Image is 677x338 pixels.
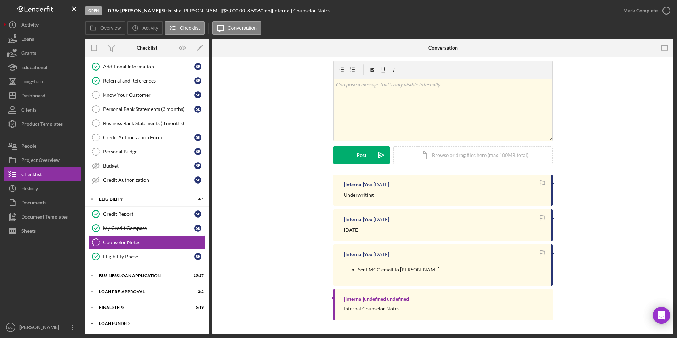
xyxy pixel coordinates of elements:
label: Conversation [228,25,257,31]
div: S B [194,148,201,155]
div: Open Intercom Messenger [653,307,670,324]
div: Eligibility Phase [103,254,194,259]
a: Eligibility PhaseSB [89,249,205,264]
div: 5 / 19 [191,305,204,310]
button: Long-Term [4,74,81,89]
div: Sirkeisha [PERSON_NAME] | [161,8,223,13]
a: Credit AuthorizationSB [89,173,205,187]
button: Documents [4,196,81,210]
div: S B [194,77,201,84]
div: Grants [21,46,36,62]
label: Checklist [180,25,200,31]
button: Activity [4,18,81,32]
div: Long-Term [21,74,45,90]
div: S B [194,106,201,113]
text: LG [8,326,13,329]
div: Additional Information [103,64,194,69]
button: LG[PERSON_NAME] [4,320,81,334]
div: Project Overview [21,153,60,169]
label: Activity [142,25,158,31]
div: LOAN PRE-APPROVAL [99,289,186,294]
a: Personal Bank Statements (3 months)SB [89,102,205,116]
div: People [21,139,36,155]
div: LOAN FUNDED [99,321,200,326]
a: BudgetSB [89,159,205,173]
div: Checklist [137,45,157,51]
div: 15 / 27 [191,274,204,278]
div: S B [194,134,201,141]
time: 2025-08-04 16:51 [374,252,389,257]
a: Credit ReportSB [89,207,205,221]
div: Activity [21,18,39,34]
div: Counselor Notes [103,240,205,245]
button: Grants [4,46,81,60]
a: Product Templates [4,117,81,131]
div: Dashboard [21,89,45,105]
button: Dashboard [4,89,81,103]
a: My Credit CompassSB [89,221,205,235]
div: 60 mo [258,8,271,13]
div: [Internal] You [344,252,372,257]
div: BUSINESS LOAN APPLICATION [99,274,186,278]
div: Document Templates [21,210,68,226]
div: Clients [21,103,36,119]
div: Referral and References [103,78,194,84]
div: Sheets [21,224,36,240]
div: ELIGIBILITY [99,197,186,201]
div: Internal Counselor Notes [344,306,399,311]
a: Counselor Notes [89,235,205,249]
div: Personal Budget [103,149,194,154]
button: Checklist [165,21,205,35]
div: Conversation [428,45,458,51]
button: Sheets [4,224,81,238]
div: Checklist [21,167,42,183]
div: $5,000.00 [223,8,247,13]
div: Credit Authorization Form [103,135,194,140]
button: Document Templates [4,210,81,224]
div: S B [194,162,201,169]
div: [Internal] You [344,182,372,187]
p: Sent MCC email to [PERSON_NAME] [358,266,439,274]
button: Clients [4,103,81,117]
button: People [4,139,81,153]
div: [PERSON_NAME] [18,320,64,336]
div: S B [194,91,201,98]
div: Credit Authorization [103,177,194,183]
a: Business Bank Statements (3 months) [89,116,205,130]
div: Mark Complete [623,4,658,18]
div: Loans [21,32,34,48]
a: Loans [4,32,81,46]
div: S B [194,210,201,218]
button: Checklist [4,167,81,181]
div: [Internal] You [344,216,372,222]
div: Business Bank Statements (3 months) [103,120,205,126]
a: Credit Authorization FormSB [89,130,205,145]
p: [DATE] [344,226,359,234]
div: [Internal] undefined undefined [344,296,409,302]
div: Know Your Customer [103,92,194,98]
button: Post [333,146,390,164]
div: S B [194,253,201,260]
button: Educational [4,60,81,74]
div: S B [194,225,201,232]
div: Educational [21,60,47,76]
div: 8.5 % [247,8,258,13]
button: History [4,181,81,196]
div: Open [85,6,102,15]
a: Personal BudgetSB [89,145,205,159]
div: Budget [103,163,194,169]
time: 2025-08-04 16:51 [374,216,389,222]
div: | [108,8,161,13]
button: Project Overview [4,153,81,167]
div: History [21,181,38,197]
